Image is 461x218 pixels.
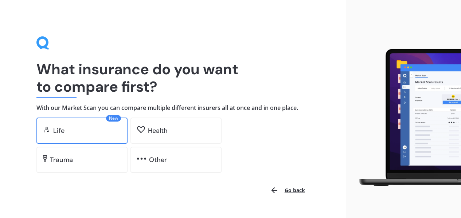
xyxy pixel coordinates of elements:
img: laptop.webp [352,46,461,189]
h1: What insurance do you want to compare first? [36,60,309,95]
span: New [106,115,121,122]
button: Go back [266,182,309,199]
div: Life [53,127,65,134]
div: Trauma [50,156,73,163]
img: life.f720d6a2d7cdcd3ad642.svg [43,126,50,133]
img: other.81dba5aafe580aa69f38.svg [137,155,146,162]
img: trauma.8eafb2abb5ff055959a7.svg [43,155,47,162]
h4: With our Market Scan you can compare multiple different insurers all at once and in one place. [36,104,309,112]
img: health.62746f8bd298b648b488.svg [137,126,145,133]
div: Health [148,127,168,134]
div: Other [149,156,167,163]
